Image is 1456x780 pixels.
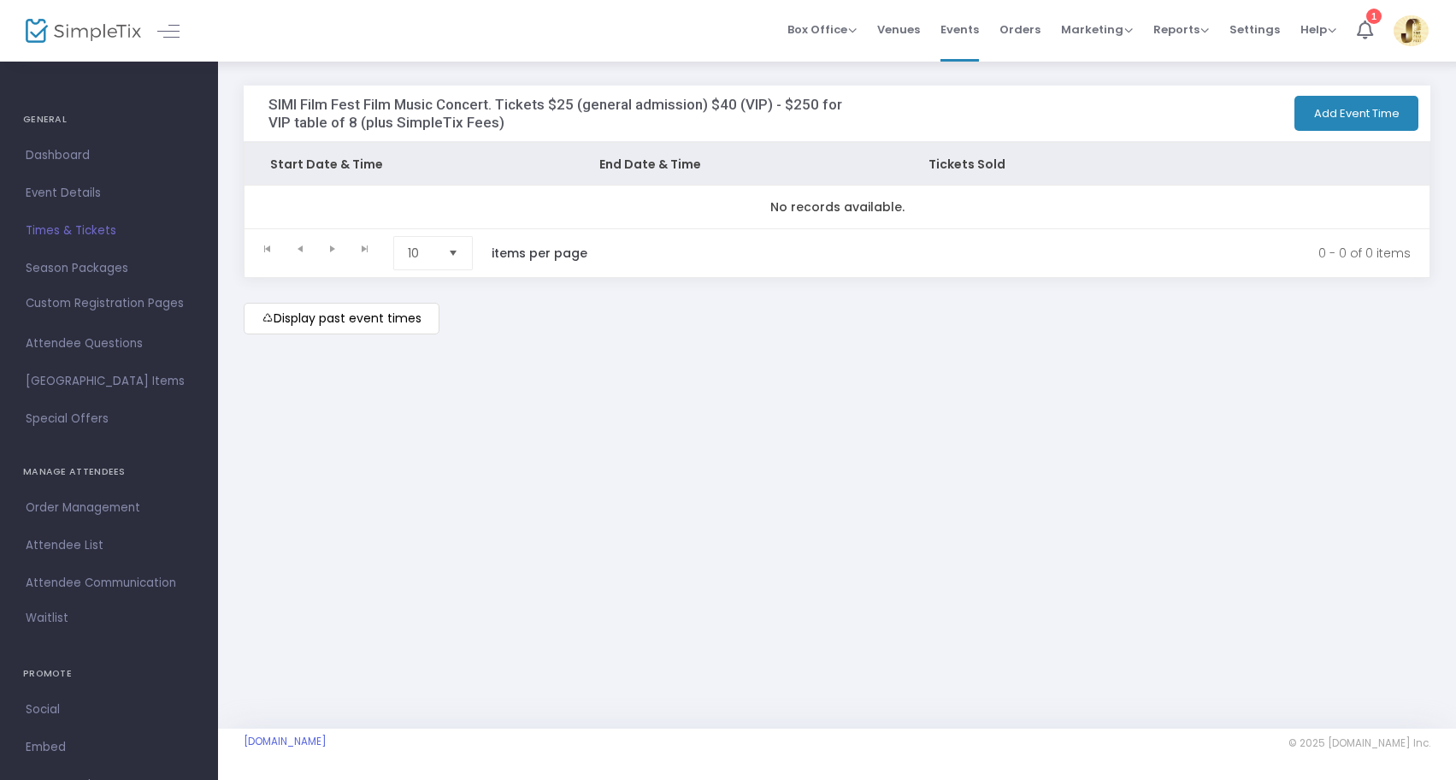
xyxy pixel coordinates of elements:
[26,572,192,594] span: Attendee Communication
[244,735,327,748] a: [DOMAIN_NAME]
[244,303,439,334] m-button: Display past event times
[1288,736,1430,750] span: © 2025 [DOMAIN_NAME] Inc.
[26,370,192,393] span: [GEOGRAPHIC_DATA] Items
[1300,21,1336,38] span: Help
[245,143,1429,228] div: Data table
[268,96,860,131] h3: SIMI Film Fest Film Music Concert. Tickets $25 (general admission) $40 (VIP) - $250 for VIP table...
[26,610,68,627] span: Waitlist
[26,535,192,557] span: Attendee List
[1229,8,1280,51] span: Settings
[1294,96,1418,131] button: Add Event Time
[26,220,192,242] span: Times & Tickets
[623,236,1411,270] kendo-pager-info: 0 - 0 of 0 items
[23,103,195,137] h4: GENERAL
[574,143,903,186] th: End Date & Time
[1366,9,1382,24] div: 1
[940,8,979,51] span: Events
[26,182,192,204] span: Event Details
[26,257,192,280] span: Season Packages
[903,143,1166,186] th: Tickets Sold
[26,699,192,721] span: Social
[877,8,920,51] span: Venues
[26,333,192,355] span: Attendee Questions
[23,657,195,691] h4: PROMOTE
[23,455,195,489] h4: MANAGE ATTENDEES
[245,143,574,186] th: Start Date & Time
[441,237,465,269] button: Select
[1153,21,1209,38] span: Reports
[26,497,192,519] span: Order Management
[999,8,1040,51] span: Orders
[26,295,184,312] span: Custom Registration Pages
[408,245,434,262] span: 10
[1061,21,1133,38] span: Marketing
[245,186,1429,228] td: No records available.
[26,408,192,430] span: Special Offers
[26,145,192,167] span: Dashboard
[492,245,587,262] label: items per page
[787,21,857,38] span: Box Office
[26,736,192,759] span: Embed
